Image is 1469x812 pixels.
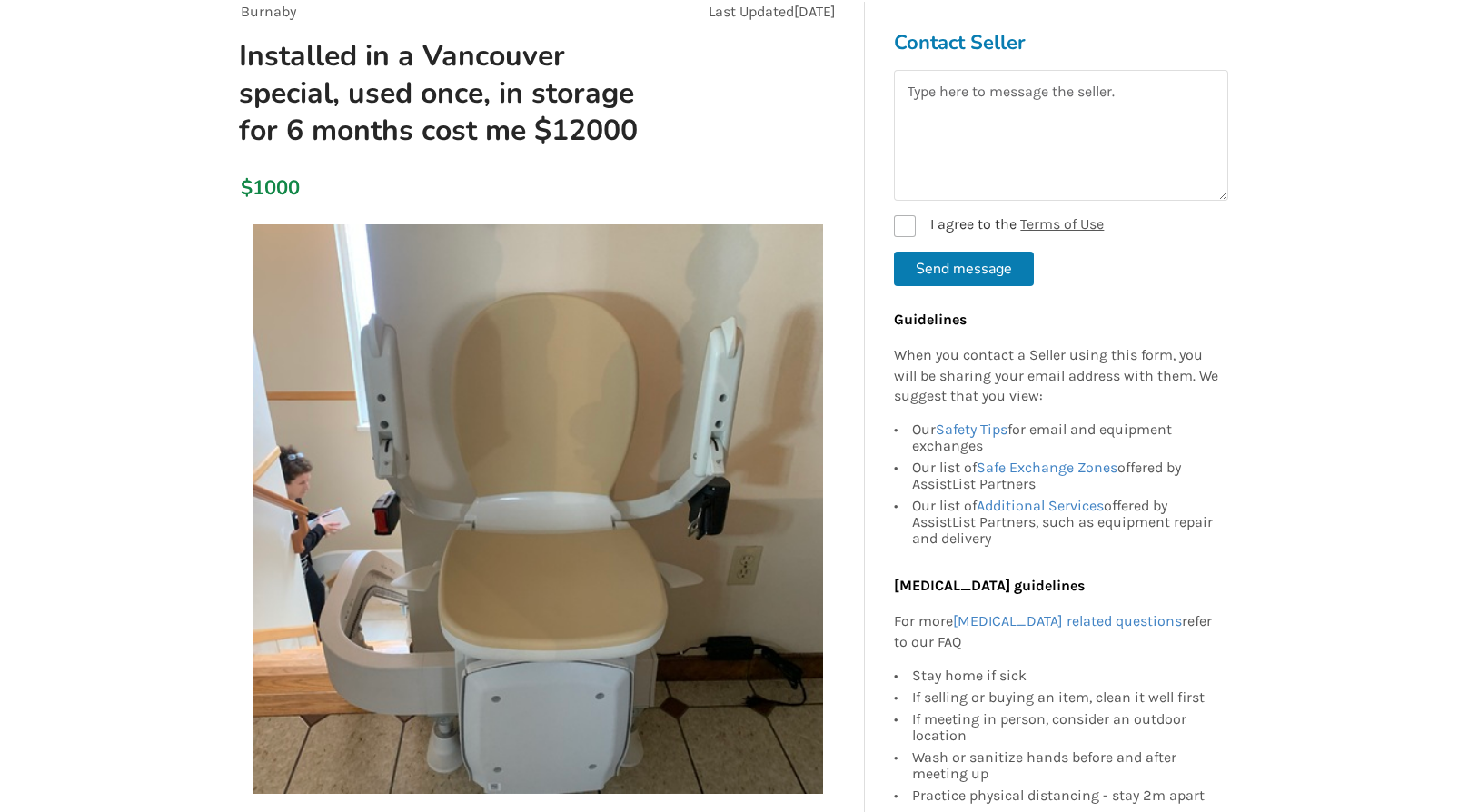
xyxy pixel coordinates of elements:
[894,215,1104,237] label: I agree to the
[912,458,1219,496] div: Our list of offered by AssistList Partners
[794,3,836,20] span: [DATE]
[936,421,1007,439] a: Safety Tips
[953,612,1182,629] a: [MEDICAL_DATA] related questions
[894,345,1219,408] p: When you contact a Seller using this form, you will be sharing your email address with them. We s...
[977,498,1104,515] a: Additional Services
[894,311,967,328] b: Guidelines
[912,496,1219,548] div: Our list of offered by AssistList Partners, such as equipment repair and delivery
[241,3,296,20] span: Burnaby
[912,668,1219,687] div: Stay home if sick
[912,687,1219,708] div: If selling or buying an item, clean it well first
[912,747,1219,785] div: Wash or sanitize hands before and after meeting up
[894,30,1228,55] h3: Contact Seller
[709,3,794,20] span: Last Updated
[241,175,251,201] div: $1000
[912,708,1219,747] div: If meeting in person, consider an outdoor location
[894,578,1085,595] b: [MEDICAL_DATA] guidelines
[224,37,654,149] h1: Installed in a Vancouver special, used once, in storage for 6 months cost me $12000
[912,785,1219,807] div: Practice physical distancing - stay 2m apart
[894,252,1034,286] button: Send message
[894,611,1219,653] p: For more refer to our FAQ
[912,422,1219,458] div: Our for email and equipment exchanges
[1020,215,1104,233] a: Terms of Use
[977,460,1117,477] a: Safe Exchange Zones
